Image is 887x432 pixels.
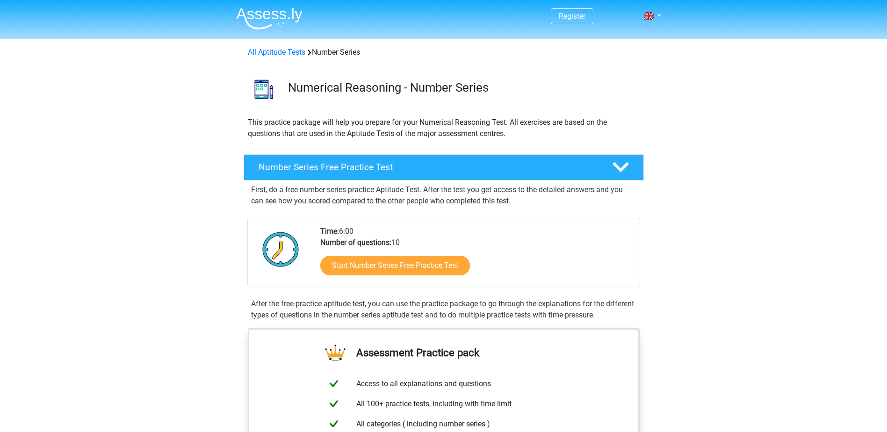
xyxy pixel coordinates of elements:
div: Number Series [244,47,643,58]
a: Number Series Free Practice Test [240,154,648,180]
p: First, do a free number series practice Aptitude Test. After the test you get access to the detai... [251,184,636,207]
img: number series [244,69,284,109]
a: Register [559,12,585,21]
div: 6:00 10 [313,226,639,287]
img: Assessly [236,7,303,29]
div: After the free practice aptitude test, you can use the practice package to go through the explana... [247,298,640,321]
a: Start Number Series Free Practice Test [320,256,470,275]
b: Time: [320,227,339,236]
img: Clock [257,226,304,273]
p: This practice package will help you prepare for your Numerical Reasoning Test. All exercises are ... [248,117,640,139]
b: Number of questions: [320,238,391,247]
h4: Number Series Free Practice Test [259,162,597,173]
a: All Aptitude Tests [248,48,305,57]
h3: Numerical Reasoning - Number Series [288,80,636,95]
